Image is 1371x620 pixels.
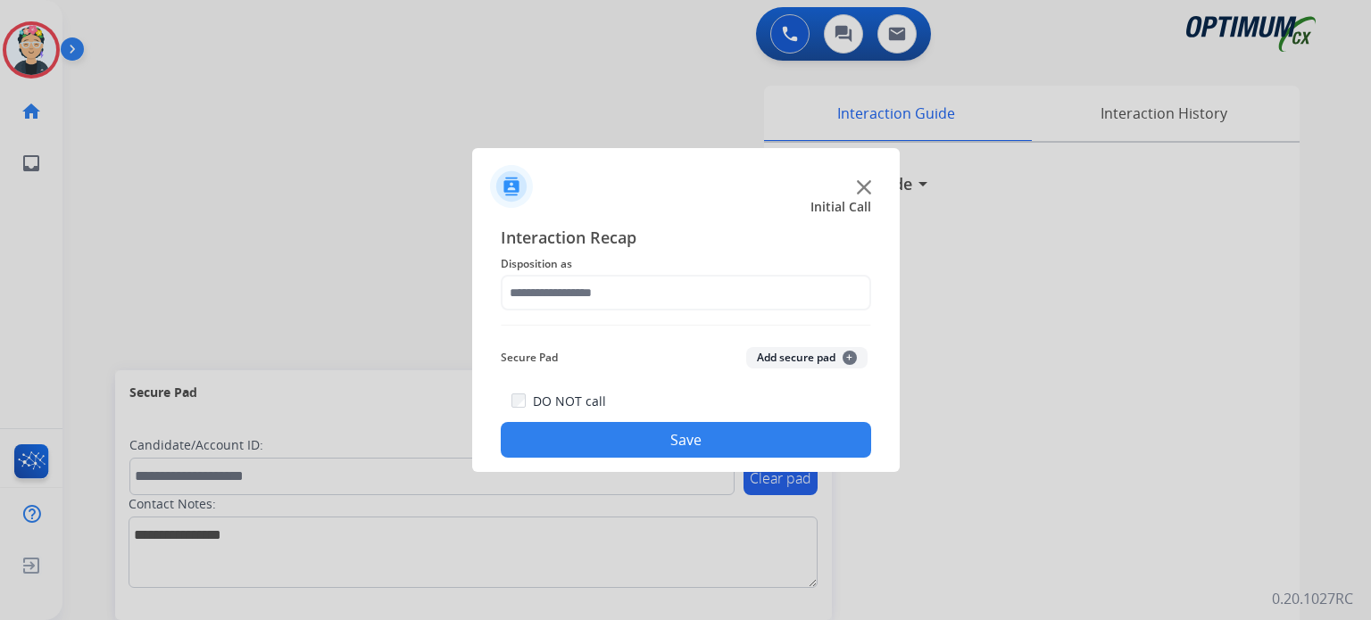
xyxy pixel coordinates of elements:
[501,253,871,275] span: Disposition as
[843,351,857,365] span: +
[501,325,871,326] img: contact-recap-line.svg
[533,393,606,410] label: DO NOT call
[1272,588,1353,609] p: 0.20.1027RC
[490,165,533,208] img: contactIcon
[746,347,868,368] button: Add secure pad+
[501,347,558,368] span: Secure Pad
[501,422,871,458] button: Save
[810,198,871,216] span: Initial Call
[501,225,871,253] span: Interaction Recap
